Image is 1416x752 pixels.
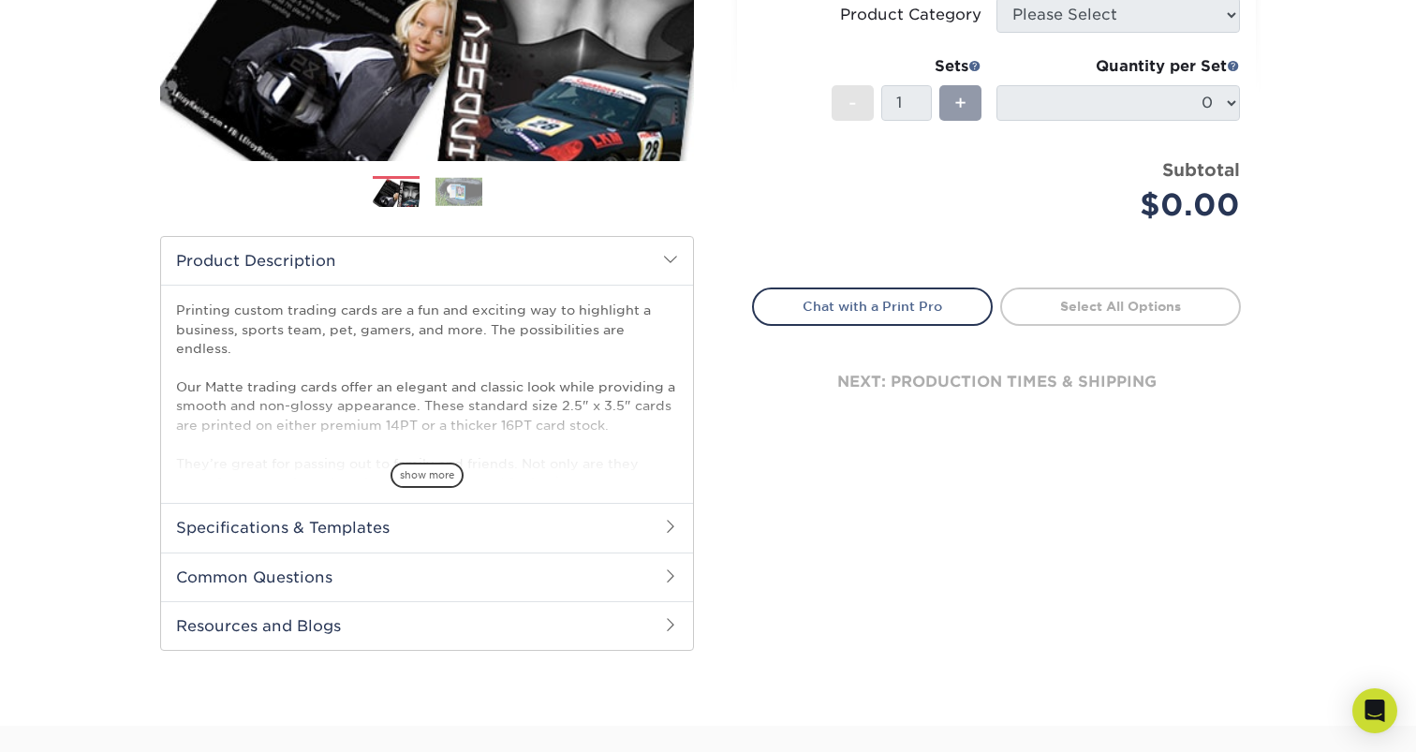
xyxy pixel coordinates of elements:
span: - [848,89,857,117]
strong: Subtotal [1162,159,1240,180]
h2: Resources and Blogs [161,601,693,650]
span: show more [391,463,464,488]
h2: Specifications & Templates [161,503,693,552]
img: Trading Cards 02 [435,177,482,206]
div: $0.00 [1010,183,1240,228]
img: Trading Cards 01 [373,177,420,210]
h2: Common Questions [161,553,693,601]
div: Sets [832,55,981,78]
div: next: production times & shipping [752,326,1241,438]
a: Select All Options [1000,288,1241,325]
a: Chat with a Print Pro [752,288,993,325]
p: Printing custom trading cards are a fun and exciting way to highlight a business, sports team, pe... [176,301,678,549]
div: Product Category [840,4,981,26]
div: Open Intercom Messenger [1352,688,1397,733]
div: Quantity per Set [996,55,1240,78]
h2: Product Description [161,237,693,285]
span: + [954,89,966,117]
